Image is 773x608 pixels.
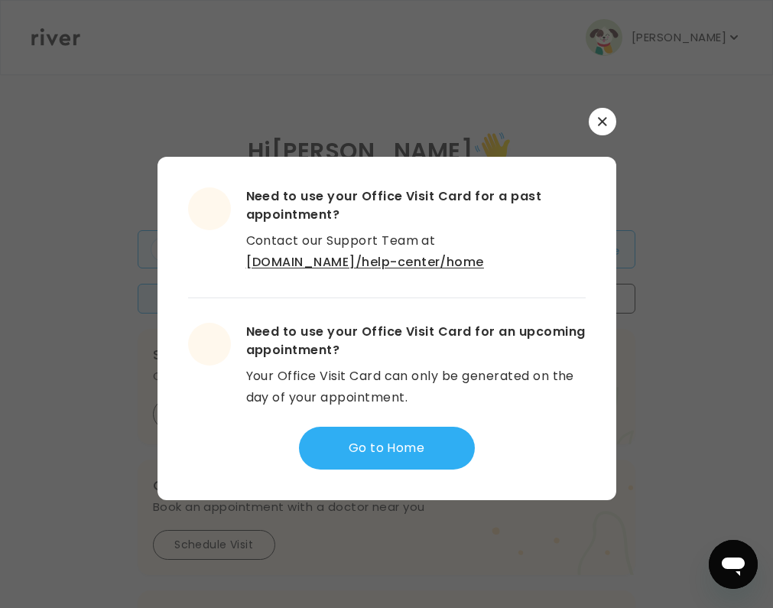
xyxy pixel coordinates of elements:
p: Your Office Visit Card can only be generated on the day of your appointment. [246,366,586,408]
iframe: Button to launch messaging window [709,540,758,589]
h3: Need to use your Office Visit Card for a past appointment? [246,187,586,224]
h3: Need to use your Office Visit Card for an upcoming appointment? [246,323,586,359]
p: Contact our Support Team at [246,230,586,273]
button: Go to Home [299,427,475,470]
a: [DOMAIN_NAME]/help-center/home [246,253,484,271]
